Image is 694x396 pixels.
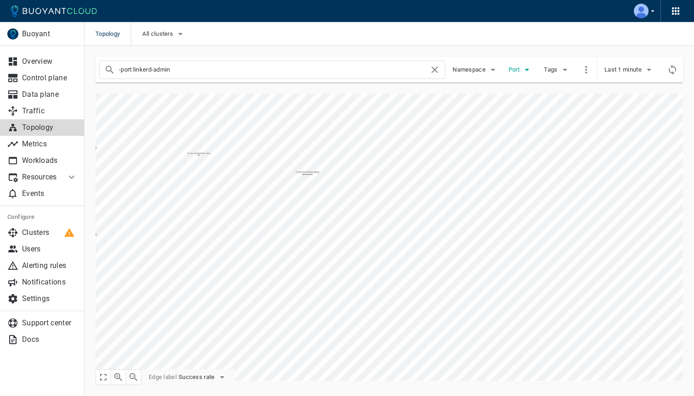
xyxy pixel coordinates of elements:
[22,261,77,270] p: Alerting rules
[604,66,644,73] span: Last 1 minute
[22,228,77,237] p: Clusters
[22,123,77,132] p: Topology
[506,63,535,77] button: Port
[22,156,77,165] p: Workloads
[179,374,217,381] span: Success rate
[22,245,77,254] p: Users
[22,29,77,39] p: Buoyant
[7,28,18,39] img: Buoyant
[179,370,228,384] button: Success rate
[149,374,177,381] span: Edge label
[22,139,77,149] p: Metrics
[453,66,487,73] span: Namespace
[634,4,649,18] img: Patrick Krabeepetcharat
[95,22,131,46] span: Topology
[604,63,655,77] button: Last 1 minute
[22,90,77,99] p: Data plane
[119,63,429,76] input: Search
[22,73,77,83] p: Control plane
[509,66,521,73] span: Port
[22,294,77,303] p: Settings
[544,66,559,73] span: Tags
[22,173,59,182] p: Resources
[22,318,77,328] p: Support center
[7,213,77,221] h5: Configure
[666,63,679,77] div: Refresh metrics
[22,57,77,66] p: Overview
[22,278,77,287] p: Notifications
[453,63,498,77] button: Namespace
[22,335,77,344] p: Docs
[142,30,175,38] span: All clusters
[22,189,77,198] p: Events
[22,106,77,116] p: Traffic
[543,63,572,77] button: Tags
[142,27,186,41] button: All clusters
